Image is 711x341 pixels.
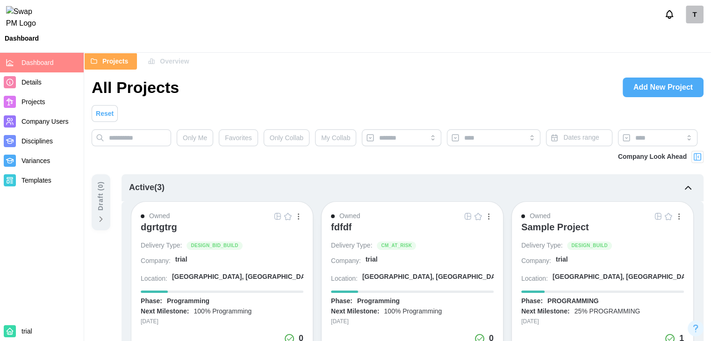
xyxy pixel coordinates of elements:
div: Owned [149,211,170,221]
span: Dates range [563,134,599,141]
span: Company Users [22,118,68,125]
div: 100% Programming [194,307,251,316]
div: Programming [167,297,209,306]
div: Company: [521,256,551,266]
a: trial2 [686,6,704,23]
span: DESIGN_BUILD [571,242,607,249]
span: Only Collab [270,130,303,146]
div: PROGRAMMING [547,297,599,306]
div: T [686,6,704,23]
div: Phase: [521,297,543,306]
div: Company: [331,256,361,266]
span: Overview [160,53,189,69]
button: Favorites [219,129,258,146]
div: Programming [357,297,400,306]
div: fdfdf [331,221,352,233]
button: Grid Icon [653,211,663,221]
a: fdfdf [331,221,494,241]
span: Favorites [225,130,252,146]
img: Swap PM Logo [6,6,44,29]
div: Phase: [141,297,162,306]
a: trial [175,255,303,268]
button: Projects [84,53,137,70]
div: Delivery Type: [521,241,562,250]
div: Sample Project [521,221,589,233]
span: Templates [22,177,51,184]
span: My Collab [321,130,350,146]
div: Phase: [331,297,352,306]
div: Location: [141,274,167,284]
button: Dates range [546,129,612,146]
button: Empty Star [473,211,483,221]
div: [GEOGRAPHIC_DATA], [GEOGRAPHIC_DATA] [362,272,506,282]
img: Project Look Ahead Button [693,152,702,162]
span: Reset [96,106,114,121]
div: [DATE] [331,317,494,326]
div: Next Milestone: [141,307,189,316]
div: Next Milestone: [331,307,379,316]
div: [GEOGRAPHIC_DATA], [GEOGRAPHIC_DATA] [553,272,696,282]
img: Empty Star [665,213,672,220]
button: Notifications [661,7,677,22]
button: Empty Star [663,211,674,221]
div: trial [175,255,187,264]
div: Delivery Type: [331,241,372,250]
div: Company: [141,256,171,266]
a: Sample Project [521,221,684,241]
img: Grid Icon [274,213,281,220]
span: DESIGN_BID_BUILD [191,242,238,249]
div: trial [556,255,568,264]
div: [DATE] [141,317,303,326]
div: 25% PROGRAMMING [574,307,640,316]
a: Add New Project [623,78,704,97]
img: Empty Star [474,213,482,220]
div: dgrtgtrg [141,221,177,233]
span: trial [22,327,32,335]
div: Dashboard [5,35,39,42]
div: Location: [331,274,358,284]
div: Location: [521,274,548,284]
button: Reset [92,105,118,122]
div: Next Milestone: [521,307,569,316]
button: Empty Star [283,211,293,221]
span: Disciplines [22,137,53,145]
div: Active ( 3 ) [129,181,165,194]
div: 100% Programming [384,307,442,316]
img: Grid Icon [464,213,472,220]
button: Only Me [177,129,213,146]
div: trial [366,255,378,264]
div: [DATE] [521,317,684,326]
div: Owned [530,211,550,221]
button: Only Collab [264,129,309,146]
span: Add New Project [633,78,693,97]
span: Projects [22,98,45,106]
span: Only Me [183,130,207,146]
button: Grid Icon [273,211,283,221]
a: trial [366,255,494,268]
div: Owned [339,211,360,221]
div: [GEOGRAPHIC_DATA], [GEOGRAPHIC_DATA] [172,272,316,282]
button: Overview [142,53,198,70]
span: Variances [22,157,50,164]
div: Delivery Type: [141,241,182,250]
button: My Collab [315,129,356,146]
img: Empty Star [284,213,292,220]
button: Grid Icon [463,211,473,221]
a: trial [556,255,684,268]
span: Dashboard [22,59,54,66]
div: Company Look Ahead [618,152,687,162]
div: Draft ( 0 ) [96,181,106,211]
span: Projects [102,53,128,69]
a: dgrtgtrg [141,221,303,241]
img: Grid Icon [654,213,662,220]
h1: All Projects [92,77,179,98]
span: Details [22,78,42,86]
span: CM_AT_RISK [381,242,412,249]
